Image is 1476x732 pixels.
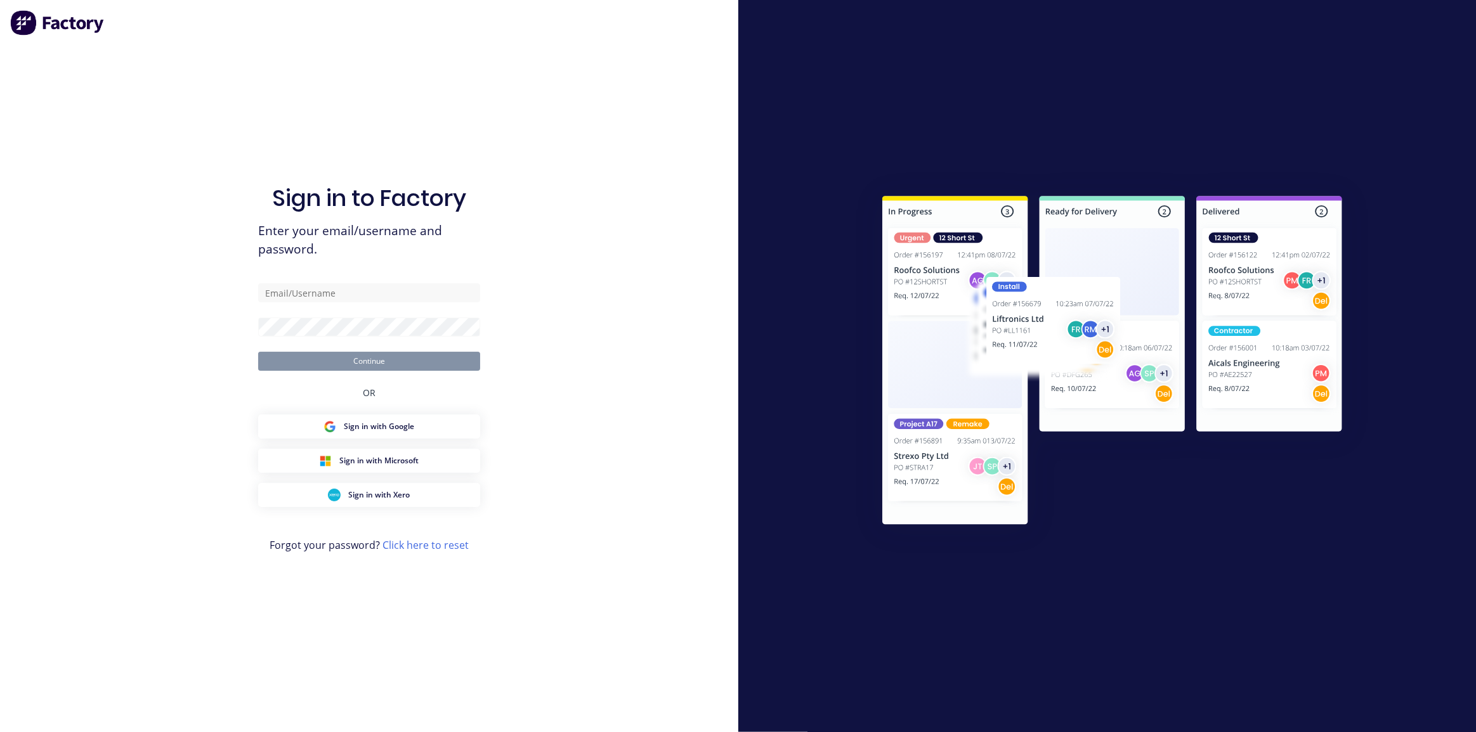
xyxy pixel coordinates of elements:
img: Sign in [854,170,1370,555]
img: Factory [10,10,105,35]
span: Sign in with Microsoft [339,455,419,466]
button: Xero Sign inSign in with Xero [258,483,480,507]
span: Enter your email/username and password. [258,222,480,259]
img: Google Sign in [323,420,336,433]
div: OR [363,371,376,414]
span: Forgot your password? [270,537,469,553]
img: Xero Sign in [328,489,341,501]
span: Sign in with Xero [348,489,410,501]
img: Microsoft Sign in [319,454,332,467]
input: Email/Username [258,283,480,302]
h1: Sign in to Factory [272,184,466,212]
span: Sign in with Google [344,421,414,432]
a: Click here to reset [382,538,469,552]
button: Continue [258,352,480,371]
button: Microsoft Sign inSign in with Microsoft [258,449,480,473]
button: Google Sign inSign in with Google [258,414,480,439]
